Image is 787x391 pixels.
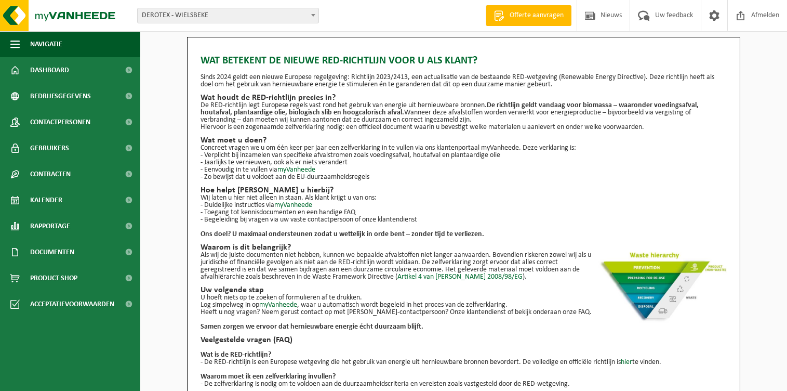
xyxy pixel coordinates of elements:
h2: Veelgestelde vragen (FAQ) [201,336,727,344]
span: Kalender [30,187,62,213]
h2: Hoe helpt [PERSON_NAME] u hierbij? [201,186,727,194]
a: Offerte aanvragen [486,5,571,26]
span: DEROTEX - WIELSBEKE [138,8,318,23]
h2: Uw volgende stap [201,286,727,294]
p: De RED-richtlijn legt Europese regels vast rond het gebruik van energie uit hernieuwbare bronnen.... [201,102,727,124]
span: Offerte aanvragen [507,10,566,21]
p: Wij laten u hier niet alleen in staan. Als klant krijgt u van ons: [201,194,727,202]
h2: Wat moet u doen? [201,136,727,145]
span: Documenten [30,239,74,265]
p: - Eenvoudig in te vullen via [201,166,727,174]
a: myVanheede [274,201,312,209]
span: Acceptatievoorwaarden [30,291,114,317]
a: Artikel 4 van [PERSON_NAME] 2008/98/EG [397,273,523,281]
p: - Begeleiding bij vragen via uw vaste contactpersoon of onze klantendienst [201,216,727,224]
b: Waarom moet ik een zelfverklaring invullen? [201,373,336,381]
p: Sinds 2024 geldt een nieuwe Europese regelgeving: Richtlijn 2023/2413, een actualisatie van de be... [201,74,727,88]
b: Wat is de RED-richtlijn? [201,351,271,359]
p: - De RED-richtlijn is een Europese wetgeving die het gebruik van energie uit hernieuwbare bronnen... [201,359,727,366]
span: Gebruikers [30,135,69,161]
p: U hoeft niets op te zoeken of formulieren af te drukken. Log simpelweg in op , waar u automatisch... [201,294,727,309]
p: - Toegang tot kennisdocumenten en een handige FAQ [201,209,727,216]
p: Concreet vragen we u om één keer per jaar een zelfverklaring in te vullen via ons klantenportaal ... [201,145,727,152]
p: - De zelfverklaring is nodig om te voldoen aan de duurzaamheidscriteria en vereisten zoals vastge... [201,381,727,388]
h2: Wat houdt de RED-richtlijn precies in? [201,94,727,102]
span: Rapportage [30,213,70,239]
a: hier [621,358,632,366]
b: Samen zorgen we ervoor dat hernieuwbare energie écht duurzaam blijft. [201,323,423,331]
span: Bedrijfsgegevens [30,83,91,109]
p: Hiervoor is een zogenaamde zelfverklaring nodig: een officieel document waarin u bevestigt welke ... [201,124,727,131]
p: - Jaarlijks te vernieuwen, ook als er niets verandert [201,159,727,166]
span: Contactpersonen [30,109,90,135]
a: myVanheede [277,166,315,174]
p: Als wij de juiste documenten niet hebben, kunnen we bepaalde afvalstoffen niet langer aanvaarden.... [201,252,727,281]
span: Dashboard [30,57,69,83]
h2: Waarom is dit belangrijk? [201,243,727,252]
span: Navigatie [30,31,62,57]
strong: De richtlijn geldt vandaag voor biomassa – waaronder voedingsafval, houtafval, plantaardige olie,... [201,101,699,116]
p: - Duidelijke instructies via [201,202,727,209]
span: Wat betekent de nieuwe RED-richtlijn voor u als klant? [201,53,477,69]
p: - Verplicht bij inzamelen van specifieke afvalstromen zoals voedingsafval, houtafval en plantaard... [201,152,727,159]
span: Contracten [30,161,71,187]
p: Heeft u nog vragen? Neem gerust contact op met [PERSON_NAME]-contactpersoon? Onze klantendienst o... [201,309,727,316]
p: - Zo bewijst dat u voldoet aan de EU-duurzaamheidsregels [201,174,727,181]
span: Product Shop [30,265,77,291]
strong: Ons doel? U maximaal ondersteunen zodat u wettelijk in orde bent – zonder tijd te verliezen. [201,230,484,238]
span: DEROTEX - WIELSBEKE [137,8,319,23]
a: myVanheede [259,301,297,309]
